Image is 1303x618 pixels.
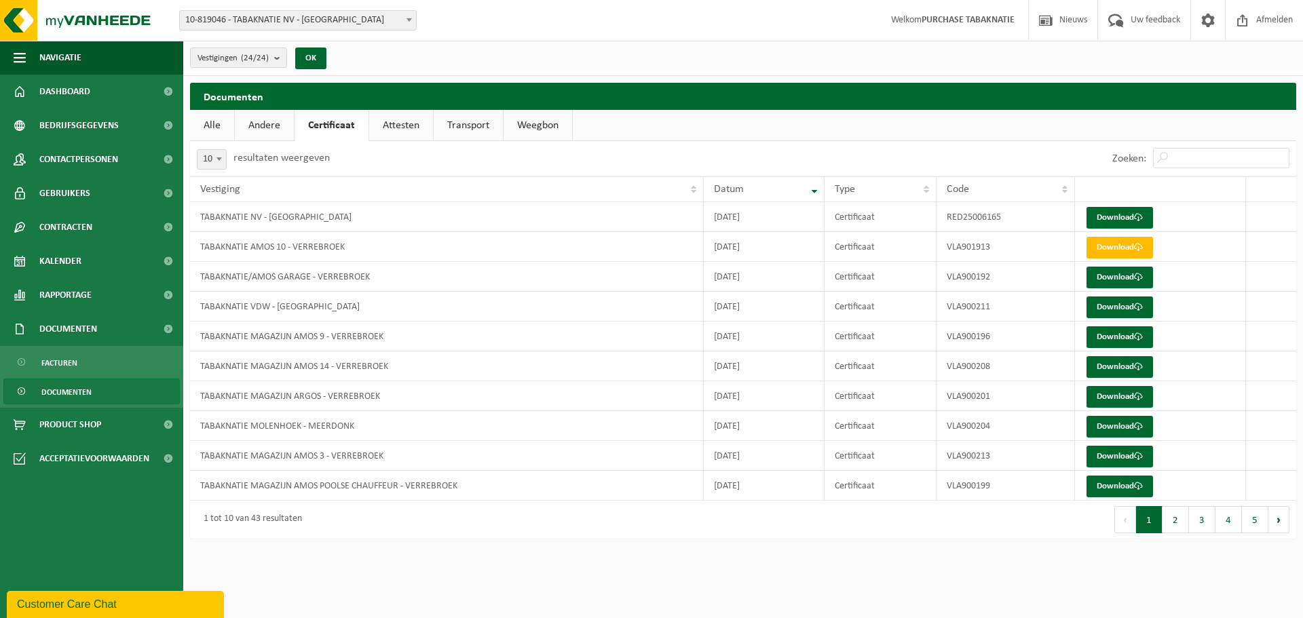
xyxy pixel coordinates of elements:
span: Product Shop [39,408,101,442]
span: Gebruikers [39,176,90,210]
td: Certificaat [825,262,937,292]
a: Attesten [369,110,433,141]
td: Certificaat [825,292,937,322]
td: Certificaat [825,441,937,471]
td: VLA901913 [937,232,1076,262]
td: VLA900213 [937,441,1076,471]
span: 10-819046 - TABAKNATIE NV - ANTWERPEN [180,11,416,30]
span: Type [835,184,855,195]
span: Vestiging [200,184,240,195]
td: VLA900204 [937,411,1076,441]
td: TABAKNATIE AMOS 10 - VERREBROEK [190,232,704,262]
td: [DATE] [704,351,825,381]
span: Rapportage [39,278,92,312]
td: VLA900199 [937,471,1076,501]
span: Vestigingen [197,48,269,69]
span: Documenten [39,312,97,346]
button: 4 [1215,506,1242,533]
td: TABAKNATIE MAGAZIJN AMOS POOLSE CHAUFFEUR - VERREBROEK [190,471,704,501]
td: TABAKNATIE MOLENHOEK - MEERDONK [190,411,704,441]
td: Certificaat [825,322,937,351]
td: [DATE] [704,471,825,501]
td: [DATE] [704,262,825,292]
button: 2 [1163,506,1189,533]
button: 3 [1189,506,1215,533]
td: Certificaat [825,411,937,441]
button: 5 [1242,506,1268,533]
td: VLA900201 [937,381,1076,411]
td: RED25006165 [937,202,1076,232]
td: Certificaat [825,471,937,501]
a: Transport [434,110,503,141]
span: 10 [197,150,226,169]
td: [DATE] [704,232,825,262]
button: Next [1268,506,1289,533]
strong: PURCHASE TABAKNATIE [922,15,1015,25]
td: [DATE] [704,381,825,411]
a: Download [1087,476,1153,497]
td: VLA900196 [937,322,1076,351]
count: (24/24) [241,54,269,62]
a: Download [1087,446,1153,467]
td: Certificaat [825,202,937,232]
td: TABAKNATIE MAGAZIJN AMOS 14 - VERREBROEK [190,351,704,381]
label: Zoeken: [1112,153,1146,164]
iframe: chat widget [7,588,227,618]
a: Download [1087,296,1153,318]
a: Alle [190,110,234,141]
span: Navigatie [39,41,81,75]
a: Download [1087,356,1153,378]
td: TABAKNATIE MAGAZIJN AMOS 3 - VERREBROEK [190,441,704,471]
a: Facturen [3,349,180,375]
td: Certificaat [825,351,937,381]
span: Datum [714,184,744,195]
span: Code [947,184,969,195]
a: Certificaat [295,110,369,141]
td: TABAKNATIE MAGAZIJN AMOS 9 - VERREBROEK [190,322,704,351]
a: Download [1087,416,1153,438]
h2: Documenten [190,83,1296,109]
label: resultaten weergeven [233,153,330,163]
td: VLA900192 [937,262,1076,292]
td: TABAKNATIE MAGAZIJN ARGOS - VERREBROEK [190,381,704,411]
span: Bedrijfsgegevens [39,109,119,142]
td: [DATE] [704,292,825,322]
td: Certificaat [825,381,937,411]
a: Documenten [3,379,180,404]
span: Kalender [39,244,81,278]
span: 10-819046 - TABAKNATIE NV - ANTWERPEN [179,10,417,31]
td: [DATE] [704,322,825,351]
a: Download [1087,237,1153,258]
span: Contracten [39,210,92,244]
a: Weegbon [504,110,572,141]
button: Vestigingen(24/24) [190,47,287,68]
a: Download [1087,267,1153,288]
td: [DATE] [704,441,825,471]
td: VLA900208 [937,351,1076,381]
button: 1 [1136,506,1163,533]
td: TABAKNATIE VDW - [GEOGRAPHIC_DATA] [190,292,704,322]
span: Acceptatievoorwaarden [39,442,149,476]
td: Certificaat [825,232,937,262]
td: TABAKNATIE/AMOS GARAGE - VERREBROEK [190,262,704,292]
td: [DATE] [704,411,825,441]
button: Previous [1114,506,1136,533]
a: Andere [235,110,294,141]
div: 1 tot 10 van 43 resultaten [197,507,302,532]
a: Download [1087,326,1153,348]
td: TABAKNATIE NV - [GEOGRAPHIC_DATA] [190,202,704,232]
button: OK [295,47,326,69]
td: [DATE] [704,202,825,232]
span: 10 [197,149,227,170]
span: Facturen [41,350,77,376]
td: VLA900211 [937,292,1076,322]
span: Contactpersonen [39,142,118,176]
span: Dashboard [39,75,90,109]
a: Download [1087,207,1153,229]
span: Documenten [41,379,92,405]
a: Download [1087,386,1153,408]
